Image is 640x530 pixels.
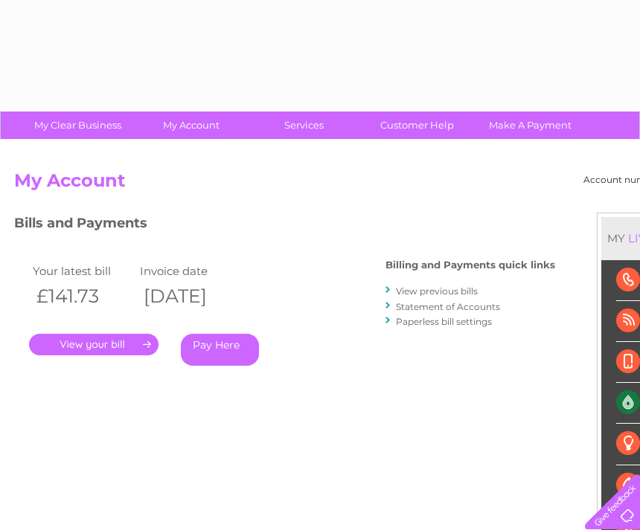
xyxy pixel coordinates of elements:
[16,112,139,139] a: My Clear Business
[29,261,136,281] td: Your latest bill
[385,259,555,271] h4: Billing and Payments quick links
[136,261,243,281] td: Invoice date
[14,213,555,239] h3: Bills and Payments
[29,281,136,311] th: £141.73
[396,316,492,327] a: Paperless bill settings
[29,334,159,355] a: .
[356,112,479,139] a: Customer Help
[129,112,252,139] a: My Account
[396,285,478,297] a: View previous bills
[136,281,243,311] th: [DATE]
[469,112,592,139] a: Make A Payment
[396,301,500,312] a: Statement of Accounts
[181,334,259,366] a: Pay Here
[243,112,365,139] a: Services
